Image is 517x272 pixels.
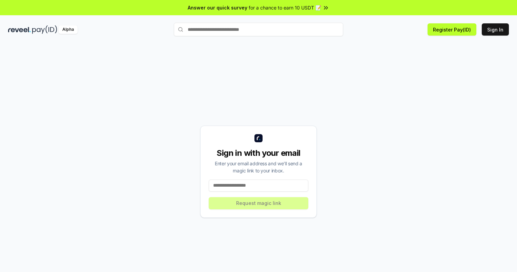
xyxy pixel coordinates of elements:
div: Enter your email address and we’ll send a magic link to your inbox. [209,160,308,174]
img: logo_small [254,134,263,142]
div: Sign in with your email [209,148,308,159]
button: Sign In [482,23,509,36]
img: reveel_dark [8,25,31,34]
span: for a chance to earn 10 USDT 📝 [249,4,321,11]
button: Register Pay(ID) [428,23,476,36]
span: Answer our quick survey [188,4,247,11]
img: pay_id [32,25,57,34]
div: Alpha [59,25,78,34]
